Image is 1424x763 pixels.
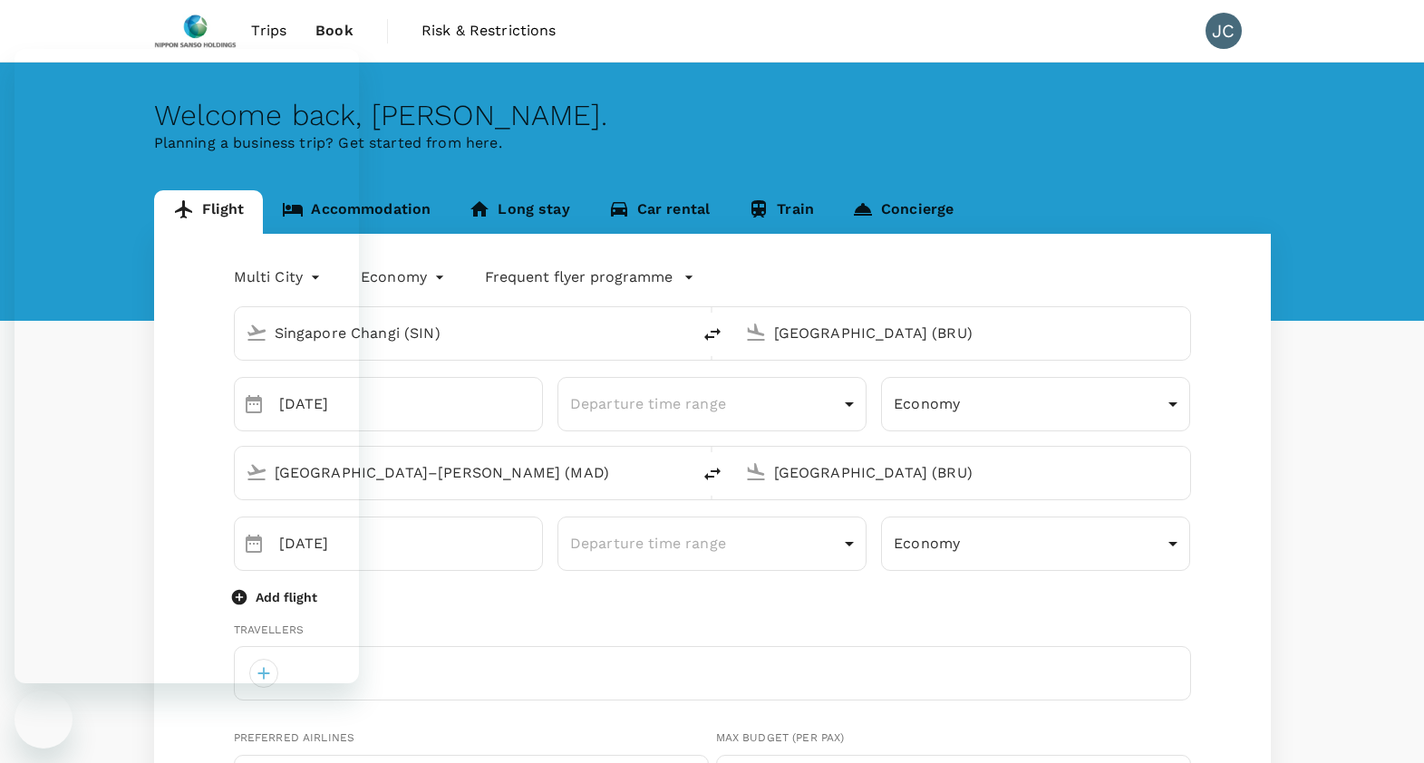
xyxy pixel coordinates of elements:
button: delete [691,452,734,496]
button: Open [678,470,682,474]
button: Frequent flyer programme [485,266,694,288]
p: Departure time range [570,393,838,415]
div: Travellers [234,622,1191,640]
input: Depart from [275,459,653,487]
div: Economy [881,521,1190,566]
button: Open [678,331,682,334]
img: Nippon Sanso Holdings Singapore Pte Ltd [154,11,237,51]
span: Trips [251,20,286,42]
input: Going to [774,319,1152,347]
button: Open [1177,470,1181,474]
div: Departure time range [557,520,867,566]
div: Departure time range [557,381,867,427]
p: Frequent flyer programme [485,266,673,288]
span: Risk & Restrictions [421,20,557,42]
div: Welcome back , [PERSON_NAME] . [154,99,1271,132]
iframe: Button to launch messaging window, conversation in progress [15,691,73,749]
a: Car rental [589,190,730,234]
div: JC [1206,13,1242,49]
a: Train [729,190,833,234]
input: Travel date [279,517,543,571]
div: Economy [361,263,449,292]
div: Preferred Airlines [234,729,709,748]
a: Concierge [833,190,973,234]
a: Long stay [450,190,588,234]
div: Max Budget (per pax) [716,729,1191,748]
span: Book [315,20,354,42]
input: Going to [774,459,1152,487]
button: Open [1177,331,1181,334]
iframe: Messaging window [15,49,359,683]
input: Depart from [275,319,653,347]
button: delete [691,313,734,356]
p: Planning a business trip? Get started from here. [154,132,1271,154]
input: Travel date [279,377,543,431]
div: Economy [881,381,1190,427]
p: Departure time range [570,533,838,555]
